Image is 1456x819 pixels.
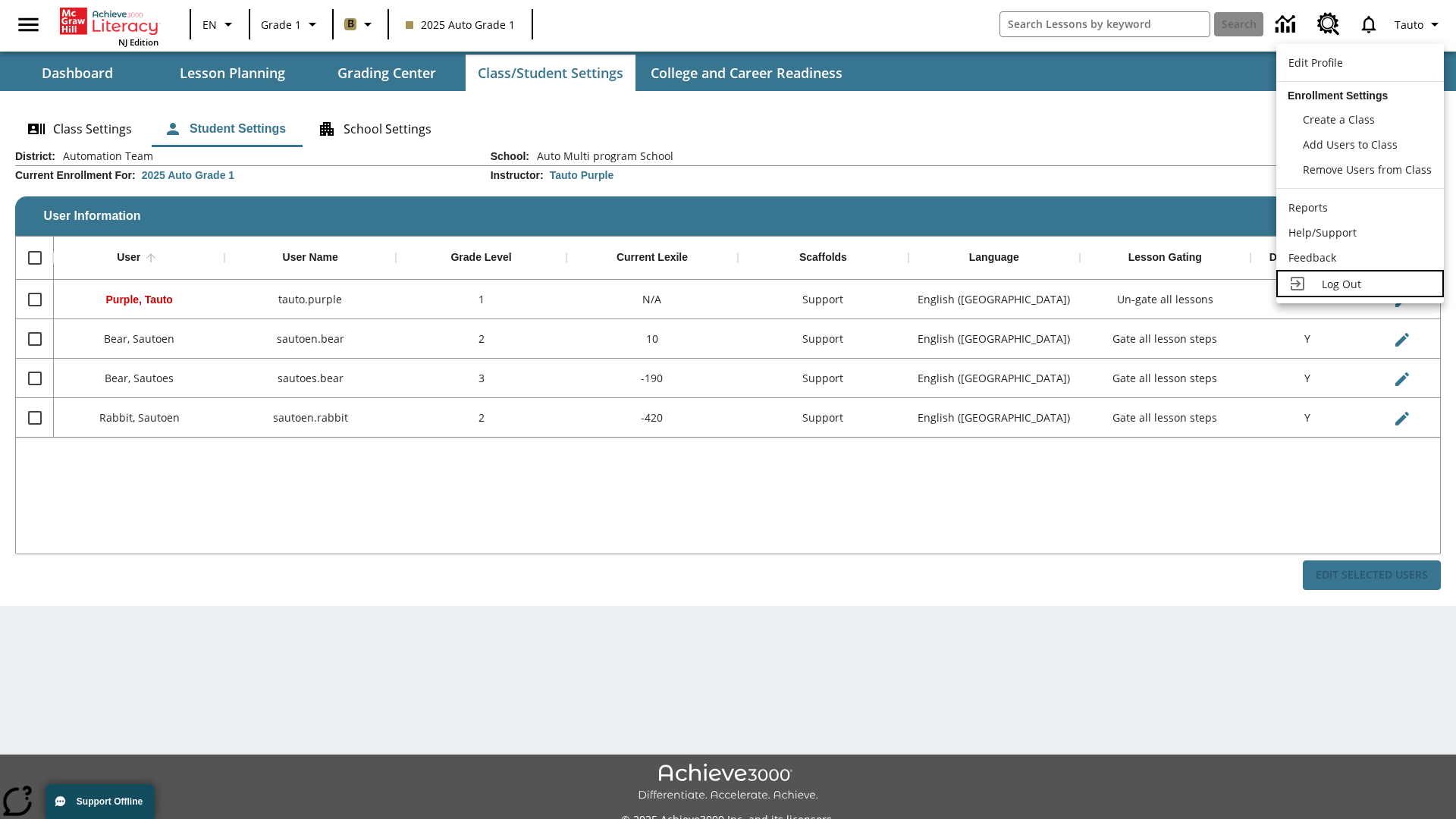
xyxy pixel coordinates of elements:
[1303,137,1398,152] span: Add Users to Class
[1288,250,1336,265] span: Feedback
[1288,200,1328,215] span: Reports
[1322,277,1361,291] span: Log Out
[1288,225,1357,240] span: Help/Support
[1303,162,1432,177] span: Remove Users from Class
[1288,55,1343,70] span: Edit Profile
[1303,112,1375,127] span: Create a Class
[1288,89,1388,102] span: Enrollment Settings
